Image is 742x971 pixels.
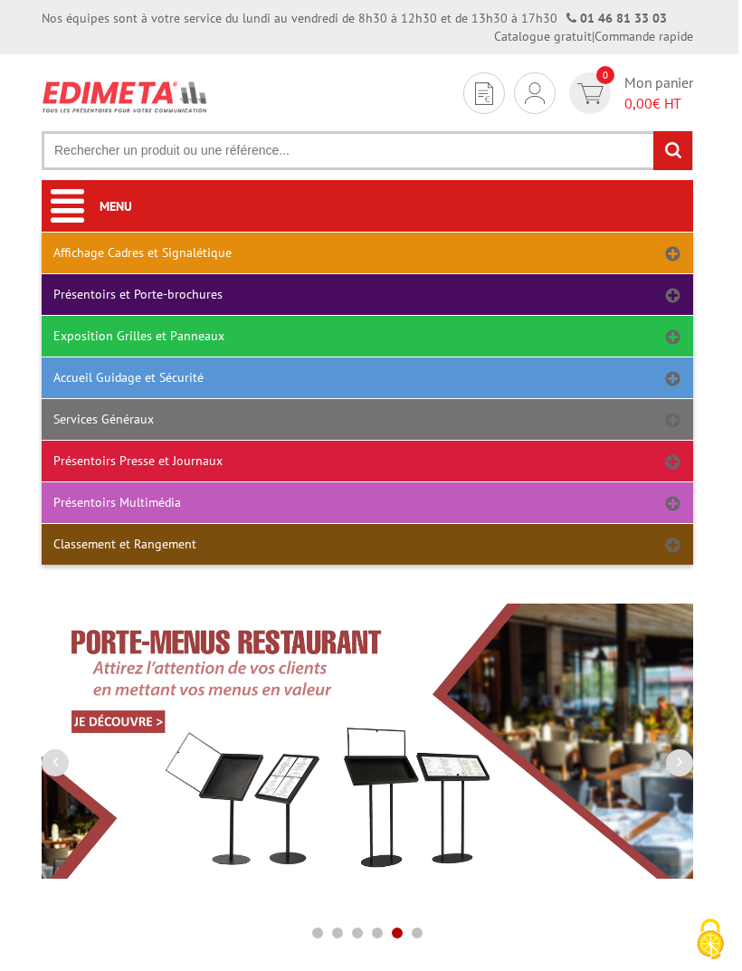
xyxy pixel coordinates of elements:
[42,274,693,315] a: Présentoirs et Porte-brochures
[42,482,693,523] a: Présentoirs Multimédia
[595,28,693,44] a: Commande rapide
[679,909,742,971] button: Cookies (fenêtre modale)
[688,917,733,962] img: Cookies (fenêtre modale)
[565,72,693,114] a: devis rapide 0 Mon panier 0,00€ HT
[100,198,132,214] span: Menu
[577,83,604,104] img: devis rapide
[42,316,693,357] a: Exposition Grilles et Panneaux
[42,131,693,170] input: Rechercher un produit ou une référence...
[42,399,693,440] a: Services Généraux
[624,93,693,114] span: € HT
[42,9,667,27] div: Nos équipes sont à votre service du lundi au vendredi de 8h30 à 12h30 et de 13h30 à 17h30
[525,82,545,104] img: devis rapide
[624,94,652,112] span: 0,00
[494,27,693,45] div: |
[42,357,693,398] a: Accueil Guidage et Sécurité
[596,66,614,84] span: 0
[42,524,693,565] a: Classement et Rangement
[42,441,693,481] a: Présentoirs Presse et Journaux
[580,10,667,26] a: 01 46 81 33 03
[653,131,692,170] input: rechercher
[42,182,693,232] a: Menu
[494,28,592,44] a: Catalogue gratuit
[475,82,493,105] img: devis rapide
[42,72,209,121] img: Présentoir, panneau, stand - Edimeta - PLV, affichage, mobilier bureau, entreprise
[42,233,693,273] a: Affichage Cadres et Signalétique
[624,72,693,114] span: Mon panier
